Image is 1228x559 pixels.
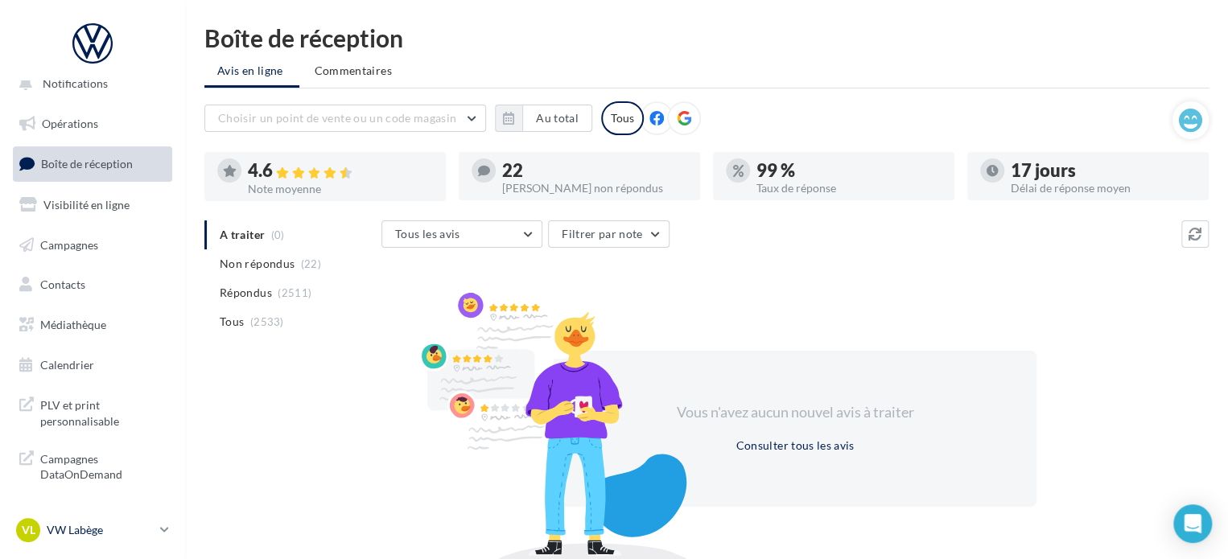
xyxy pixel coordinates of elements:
[10,348,175,382] a: Calendrier
[495,105,592,132] button: Au total
[22,522,35,538] span: VL
[10,442,175,489] a: Campagnes DataOnDemand
[548,220,670,248] button: Filtrer par note
[43,76,108,90] span: Notifications
[1011,162,1196,179] div: 17 jours
[40,358,94,372] span: Calendrier
[204,105,486,132] button: Choisir un point de vente ou un code magasin
[204,26,1209,50] div: Boîte de réception
[42,117,98,130] span: Opérations
[395,227,460,240] span: Tous les avis
[10,228,175,262] a: Campagnes
[502,183,687,194] div: [PERSON_NAME] non répondus
[40,448,166,483] span: Campagnes DataOnDemand
[40,394,166,429] span: PLV et print personnalisable
[1173,504,1212,543] div: Open Intercom Messenger
[248,162,433,180] div: 4.6
[10,146,175,181] a: Boîte de réception
[1011,183,1196,194] div: Délai de réponse moyen
[729,436,860,455] button: Consulter tous les avis
[10,107,175,141] a: Opérations
[381,220,542,248] button: Tous les avis
[13,515,172,545] a: VL VW Labège
[502,162,687,179] div: 22
[522,105,592,132] button: Au total
[40,277,85,291] span: Contacts
[657,402,933,423] div: Vous n'avez aucun nouvel avis à traiter
[10,268,175,302] a: Contacts
[41,157,133,171] span: Boîte de réception
[315,63,392,79] span: Commentaires
[756,183,942,194] div: Taux de réponse
[756,162,942,179] div: 99 %
[248,183,433,195] div: Note moyenne
[218,111,456,125] span: Choisir un point de vente ou un code magasin
[40,318,106,331] span: Médiathèque
[220,256,295,272] span: Non répondus
[10,67,169,101] button: Notifications
[220,285,272,301] span: Répondus
[10,308,175,342] a: Médiathèque
[10,388,175,435] a: PLV et print personnalisable
[301,257,321,270] span: (22)
[601,101,644,135] div: Tous
[220,314,244,330] span: Tous
[47,522,154,538] p: VW Labège
[250,315,284,328] span: (2533)
[40,237,98,251] span: Campagnes
[10,188,175,222] a: Visibilité en ligne
[278,286,311,299] span: (2511)
[43,198,130,212] span: Visibilité en ligne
